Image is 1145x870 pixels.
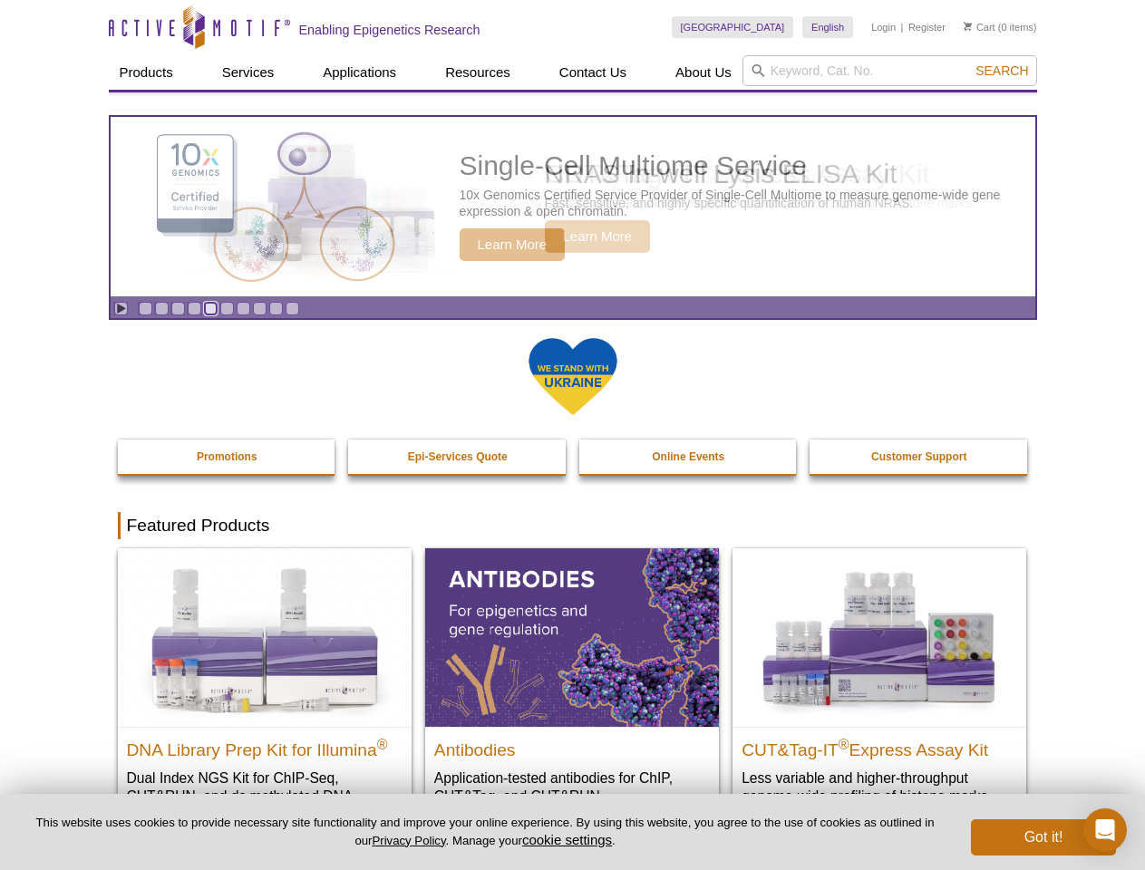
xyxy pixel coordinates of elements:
[312,55,407,90] a: Applications
[220,302,234,315] a: Go to slide 6
[742,732,1017,759] h2: CUT&Tag-IT Express Assay Kit
[964,21,995,34] a: Cart
[197,450,257,463] strong: Promotions
[548,55,637,90] a: Contact Us
[871,21,896,34] a: Login
[127,732,403,759] h2: DNA Library Prep Kit for Illumina
[425,548,719,726] img: All Antibodies
[211,55,286,90] a: Services
[114,302,128,315] a: Toggle autoplay
[204,302,218,315] a: Go to slide 5
[964,22,972,31] img: Your Cart
[171,302,185,315] a: Go to slide 3
[672,16,794,38] a: [GEOGRAPHIC_DATA]
[528,336,618,417] img: We Stand With Ukraine
[253,302,267,315] a: Go to slide 8
[434,768,710,806] p: Application-tested antibodies for ChIP, CUT&Tag, and CUT&RUN.
[665,55,742,90] a: About Us
[118,512,1028,539] h2: Featured Products
[118,548,412,841] a: DNA Library Prep Kit for Illumina DNA Library Prep Kit for Illumina® Dual Index NGS Kit for ChIP-...
[733,548,1026,726] img: CUT&Tag-IT® Express Assay Kit
[372,834,445,847] a: Privacy Policy
[269,302,283,315] a: Go to slide 9
[1083,808,1127,852] div: Open Intercom Messenger
[742,55,1037,86] input: Keyword, Cat. No.
[29,815,941,849] p: This website uses cookies to provide necessary site functionality and improve your online experie...
[579,440,799,474] a: Online Events
[434,55,521,90] a: Resources
[742,768,1017,806] p: Less variable and higher-throughput genome-wide profiling of histone marks​.
[286,302,299,315] a: Go to slide 10
[434,732,710,759] h2: Antibodies
[408,450,508,463] strong: Epi-Services Quote
[109,55,184,90] a: Products
[237,302,250,315] a: Go to slide 7
[348,440,568,474] a: Epi-Services Quote
[299,22,480,38] h2: Enabling Epigenetics Research
[118,440,337,474] a: Promotions
[425,548,719,823] a: All Antibodies Antibodies Application-tested antibodies for ChIP, CUT&Tag, and CUT&RUN.
[111,117,1035,296] a: CUT&RUN Assay Kits CUT&RUN Assay Kits Target chromatin-associated proteins genome wide. Learn More
[810,440,1029,474] a: Customer Support
[118,548,412,726] img: DNA Library Prep Kit for Illumina
[111,117,1035,296] article: CUT&RUN Assay Kits
[545,160,836,188] h2: CUT&RUN Assay Kits
[155,302,169,315] a: Go to slide 2
[652,450,724,463] strong: Online Events
[522,832,612,847] button: cookie settings
[182,124,454,290] img: CUT&RUN Assay Kits
[802,16,853,38] a: English
[971,819,1116,855] button: Got it!
[908,21,946,34] a: Register
[545,220,651,253] span: Learn More
[964,16,1037,38] li: (0 items)
[139,302,152,315] a: Go to slide 1
[970,63,1033,79] button: Search
[839,736,849,751] sup: ®
[901,16,904,38] li: |
[975,63,1028,78] span: Search
[545,195,836,211] p: Target chromatin-associated proteins genome wide.
[733,548,1026,823] a: CUT&Tag-IT® Express Assay Kit CUT&Tag-IT®Express Assay Kit Less variable and higher-throughput ge...
[127,768,403,824] p: Dual Index NGS Kit for ChIP-Seq, CUT&RUN, and ds methylated DNA assays.
[871,450,966,463] strong: Customer Support
[377,736,388,751] sup: ®
[188,302,201,315] a: Go to slide 4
